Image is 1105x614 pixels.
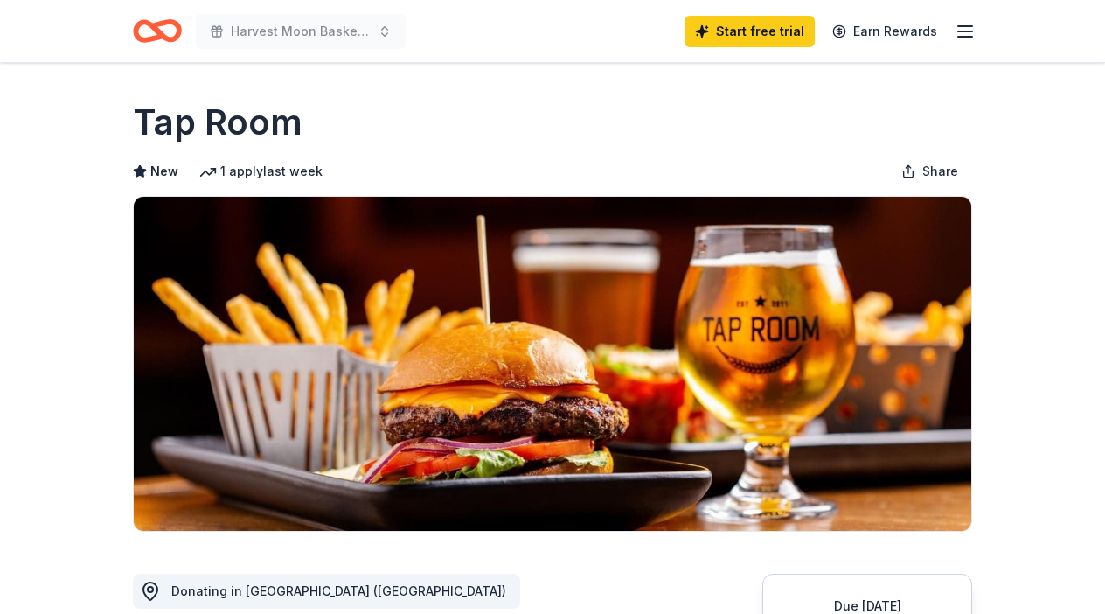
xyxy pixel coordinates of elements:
button: Harvest Moon Basket Raffle [196,14,406,49]
div: 1 apply last week [199,161,323,182]
a: Start free trial [685,16,815,47]
span: Donating in [GEOGRAPHIC_DATA] ([GEOGRAPHIC_DATA]) [171,583,506,598]
img: Image for Tap Room [134,197,971,531]
button: Share [887,154,972,189]
a: Earn Rewards [822,16,948,47]
h1: Tap Room [133,98,302,147]
a: Home [133,10,182,52]
span: New [150,161,178,182]
span: Harvest Moon Basket Raffle [231,21,371,42]
span: Share [922,161,958,182]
